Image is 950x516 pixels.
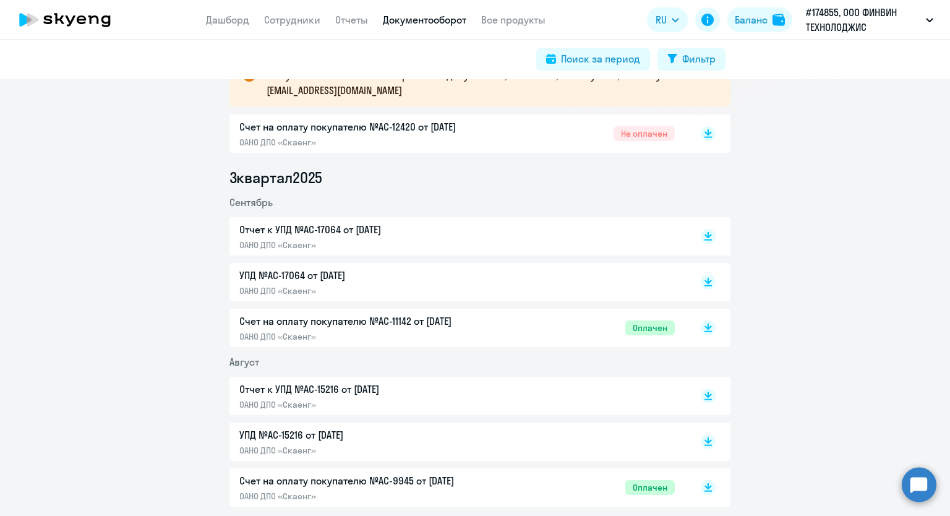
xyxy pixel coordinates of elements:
[239,119,675,148] a: Счет на оплату покупателю №AC-12420 от [DATE]ОАНО ДПО «Скаенг»Не оплачен
[239,491,499,502] p: ОАНО ДПО «Скаенг»
[264,14,320,26] a: Сотрудники
[625,480,675,495] span: Оплачен
[267,68,708,98] p: В случае возникновения вопросов по документам, напишите, пожалуйста, на почту [EMAIL_ADDRESS][DOM...
[239,473,499,488] p: Счет на оплату покупателю №AC-9945 от [DATE]
[561,51,640,66] div: Поиск за период
[657,48,725,71] button: Фильтр
[239,473,675,502] a: Счет на оплату покупателю №AC-9945 от [DATE]ОАНО ДПО «Скаенг»Оплачен
[239,331,499,342] p: ОАНО ДПО «Скаенг»
[727,7,792,32] button: Балансbalance
[239,268,675,296] a: УПД №AC-17064 от [DATE]ОАНО ДПО «Скаенг»
[656,12,667,27] span: RU
[335,14,368,26] a: Отчеты
[229,196,273,209] span: Сентябрь
[239,314,675,342] a: Счет на оплату покупателю №AC-11142 от [DATE]ОАНО ДПО «Скаенг»Оплачен
[239,428,675,456] a: УПД №AC-15216 от [DATE]ОАНО ДПО «Скаенг»
[239,285,499,296] p: ОАНО ДПО «Скаенг»
[383,14,466,26] a: Документооборот
[239,399,499,410] p: ОАНО ДПО «Скаенг»
[239,428,499,442] p: УПД №AC-15216 от [DATE]
[239,137,499,148] p: ОАНО ДПО «Скаенг»
[239,222,675,251] a: Отчет к УПД №AC-17064 от [DATE]ОАНО ДПО «Скаенг»
[735,12,768,27] div: Баланс
[647,7,688,32] button: RU
[614,126,675,141] span: Не оплачен
[239,239,499,251] p: ОАНО ДПО «Скаенг»
[239,268,499,283] p: УПД №AC-17064 от [DATE]
[239,119,499,134] p: Счет на оплату покупателю №AC-12420 от [DATE]
[772,14,785,26] img: balance
[682,51,716,66] div: Фильтр
[229,168,730,187] li: 3 квартал 2025
[206,14,249,26] a: Дашборд
[625,320,675,335] span: Оплачен
[239,222,499,237] p: Отчет к УПД №AC-17064 от [DATE]
[239,445,499,456] p: ОАНО ДПО «Скаенг»
[806,5,921,35] p: #174855, ООО ФИНВИН ТЕХНОЛОДЖИС
[239,314,499,329] p: Счет на оплату покупателю №AC-11142 от [DATE]
[239,382,675,410] a: Отчет к УПД №AC-15216 от [DATE]ОАНО ДПО «Скаенг»
[239,382,499,397] p: Отчет к УПД №AC-15216 от [DATE]
[800,5,939,35] button: #174855, ООО ФИНВИН ТЕХНОЛОДЖИС
[229,356,259,368] span: Август
[536,48,650,71] button: Поиск за период
[481,14,546,26] a: Все продукты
